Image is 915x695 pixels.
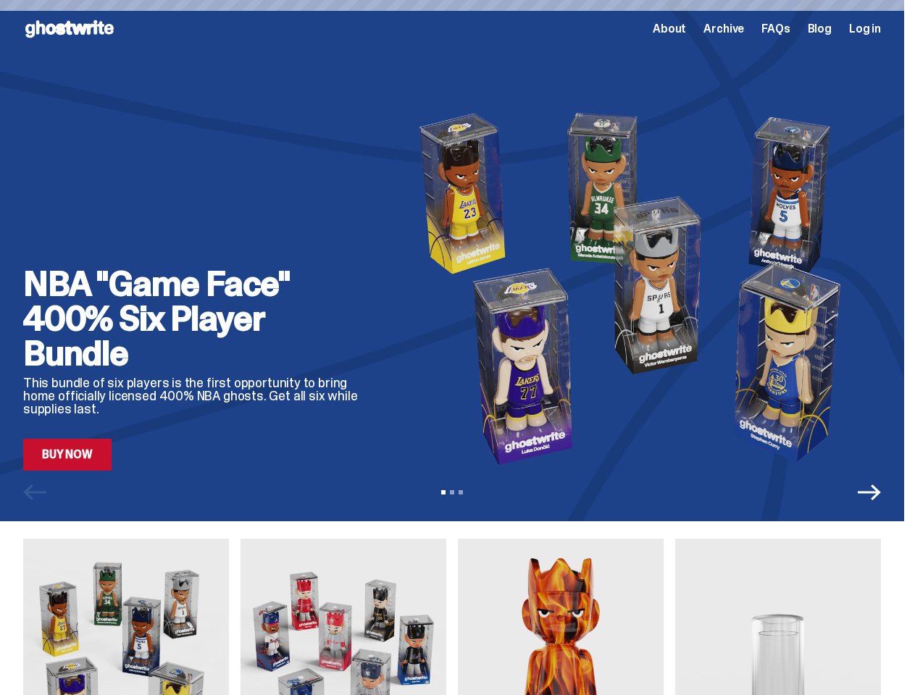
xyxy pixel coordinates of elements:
a: Buy Now [23,439,112,471]
a: Archive [703,23,744,35]
button: View slide 2 [450,490,454,494]
a: FAQs [761,23,790,35]
button: View slide 3 [459,490,463,494]
a: Log in [849,23,881,35]
button: View slide 1 [441,490,446,494]
h2: NBA "Game Face" 400% Six Player Bundle [23,266,371,371]
a: About [653,23,686,35]
img: NBA "Game Face" 400% Six Player Bundle [394,106,881,471]
p: This bundle of six players is the first opportunity to bring home officially licensed 400% NBA gh... [23,376,371,416]
a: Blog [808,23,832,35]
button: Next [858,481,881,504]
